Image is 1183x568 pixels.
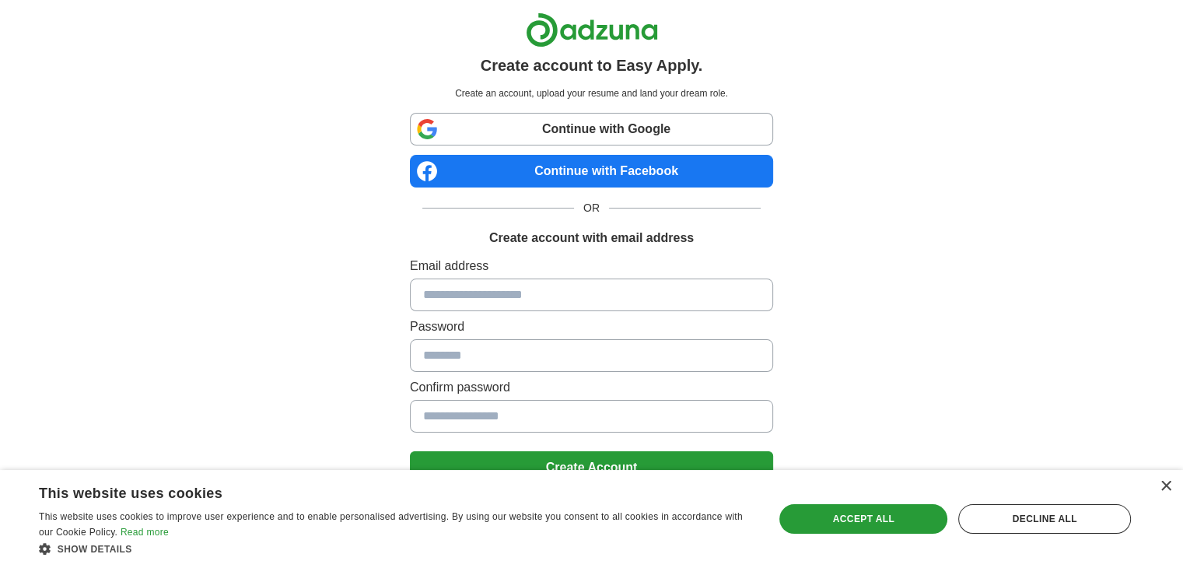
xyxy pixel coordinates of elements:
[413,86,770,100] p: Create an account, upload your resume and land your dream role.
[1160,481,1171,493] div: Close
[410,317,773,336] label: Password
[410,113,773,146] a: Continue with Google
[121,527,169,538] a: Read more, opens a new window
[39,479,713,503] div: This website uses cookies
[779,504,947,534] div: Accept all
[481,54,703,77] h1: Create account to Easy Apply.
[489,229,694,247] h1: Create account with email address
[526,12,658,47] img: Adzuna logo
[58,544,132,555] span: Show details
[574,200,609,216] span: OR
[410,155,773,188] a: Continue with Facebook
[958,504,1131,534] div: Decline all
[410,257,773,275] label: Email address
[410,378,773,397] label: Confirm password
[39,511,743,538] span: This website uses cookies to improve user experience and to enable personalised advertising. By u...
[410,451,773,484] button: Create Account
[39,541,752,556] div: Show details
